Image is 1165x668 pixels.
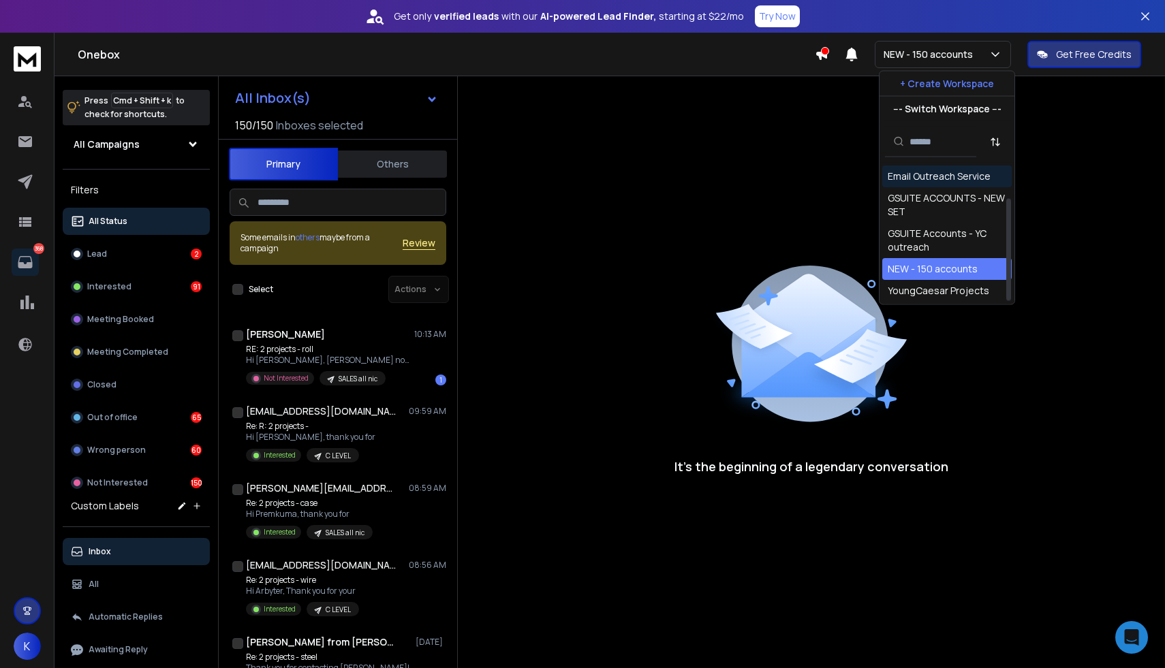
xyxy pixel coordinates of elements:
p: All [89,579,99,590]
p: Re: 2 projects - case [246,498,373,509]
button: Awaiting Reply [63,636,210,663]
div: 150 [191,477,202,488]
p: Meeting Completed [87,347,168,357]
button: K [14,633,41,660]
p: Interested [264,527,296,537]
button: Interested91 [63,273,210,300]
p: Hi [PERSON_NAME], [PERSON_NAME] no longer [246,355,409,366]
h1: [EMAIL_ADDRESS][DOMAIN_NAME] [246,558,396,572]
h3: Filters [63,180,210,200]
label: Select [249,284,273,295]
p: Inbox [89,546,111,557]
button: Lead2 [63,240,210,268]
p: Interested [264,450,296,460]
p: Not Interested [264,373,309,383]
button: All Campaigns [63,131,210,158]
div: GSUITE ACCOUNTS - NEW SET [888,191,1006,219]
p: Closed [87,379,117,390]
div: 2 [191,249,202,259]
h1: All Inbox(s) [235,91,311,105]
p: Hi [PERSON_NAME], thank you for [246,432,375,443]
p: Hi Arbyter, Thank you for your [246,586,359,597]
div: 65 [191,412,202,423]
h1: [PERSON_NAME] from [PERSON_NAME] [246,635,396,649]
p: 08:56 AM [409,560,446,571]
span: 150 / 150 [235,117,273,133]
button: Automatic Replies [63,603,210,631]
span: Cmd + Shift + k [111,93,173,108]
p: + Create Workspace [900,77,994,91]
strong: AI-powered Lead Finder, [540,10,656,23]
button: Wrong person60 [63,436,210,464]
button: Meeting Completed [63,338,210,366]
p: RE: 2 projects - roll [246,344,409,355]
p: Not Interested [87,477,148,488]
p: 10:13 AM [414,329,446,340]
button: Try Now [755,5,800,27]
div: 91 [191,281,202,292]
h1: [EMAIL_ADDRESS][DOMAIN_NAME] [246,404,396,418]
p: NEW - 150 accounts [884,48,978,61]
div: Some emails in maybe from a campaign [240,232,403,254]
button: Review [403,236,435,250]
button: Not Interested150 [63,469,210,496]
p: --- Switch Workspace --- [893,102,1001,116]
button: Sort by Sort A-Z [982,128,1009,155]
p: It’s the beginning of a legendary conversation [674,457,948,476]
p: Press to check for shortcuts. [84,94,185,121]
a: 368 [12,249,39,276]
button: Get Free Credits [1027,41,1141,68]
p: C LEVEL [326,451,351,461]
p: [DATE] [416,637,446,648]
h1: Onebox [78,46,815,63]
button: Out of office65 [63,404,210,431]
p: Automatic Replies [89,611,163,622]
button: All Status [63,208,210,235]
button: Closed [63,371,210,398]
h3: Custom Labels [71,499,139,513]
p: 09:59 AM [409,406,446,417]
button: Others [338,149,447,179]
p: C LEVEL [326,605,351,615]
button: Meeting Booked [63,306,210,333]
p: Re: 2 projects - steel [246,652,409,663]
p: Interested [264,604,296,614]
div: YoungCaesar Projects [888,284,989,298]
div: 1 [435,375,446,385]
p: Re: R: 2 projects - [246,421,375,432]
p: Meeting Booked [87,314,154,325]
h1: [PERSON_NAME][EMAIL_ADDRESS][DOMAIN_NAME] [246,481,396,495]
p: Hi Premkuma, thank you for [246,509,373,520]
div: 60 [191,445,202,456]
img: logo [14,46,41,71]
p: Get Free Credits [1056,48,1132,61]
div: Email Outreach Service [888,170,991,183]
div: GSUITE Accounts - YC outreach [888,227,1006,254]
p: Re: 2 projects - wire [246,575,359,586]
p: 08:59 AM [409,483,446,494]
div: Open Intercom Messenger [1115,621,1148,654]
p: Lead [87,249,107,259]
h1: All Campaigns [74,138,140,151]
p: All Status [89,216,127,227]
p: Wrong person [87,445,146,456]
span: others [296,232,320,243]
button: Inbox [63,538,210,565]
p: Out of office [87,412,138,423]
p: SALES all nic [326,528,364,538]
p: SALES all nic [339,374,377,384]
p: Interested [87,281,131,292]
h1: [PERSON_NAME] [246,328,325,341]
p: Get only with our starting at $22/mo [394,10,744,23]
strong: verified leads [434,10,499,23]
div: NEW - 150 accounts [888,262,978,276]
p: Awaiting Reply [89,644,148,655]
button: + Create Workspace [880,71,1014,96]
button: All [63,571,210,598]
h3: Inboxes selected [276,117,363,133]
button: Primary [229,148,338,180]
p: Try Now [759,10,796,23]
